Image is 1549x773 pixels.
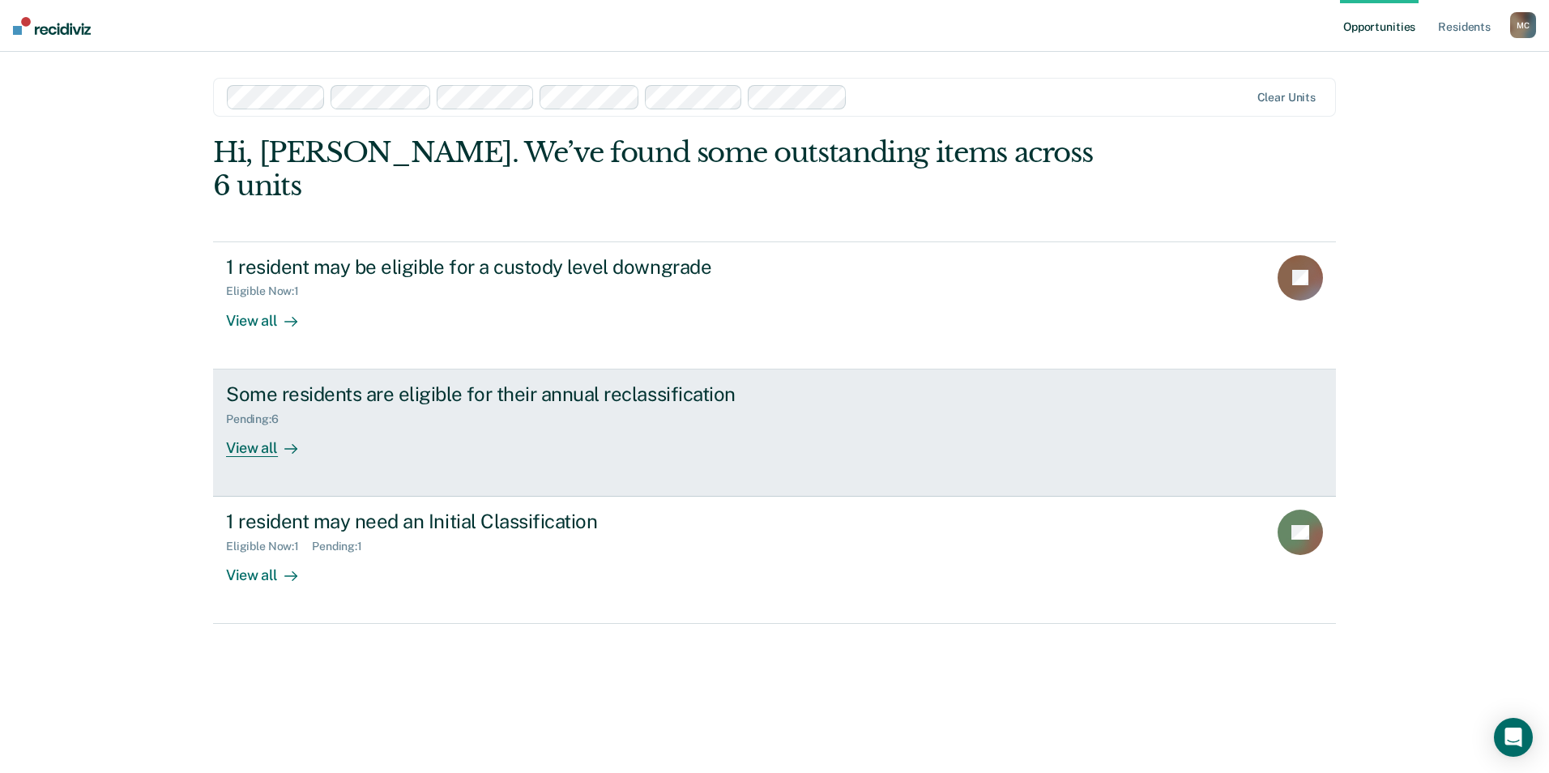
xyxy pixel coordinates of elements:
[213,241,1336,369] a: 1 resident may be eligible for a custody level downgradeEligible Now:1View all
[226,255,795,279] div: 1 resident may be eligible for a custody level downgrade
[13,17,91,35] img: Recidiviz
[1510,12,1536,38] button: MC
[226,284,312,298] div: Eligible Now : 1
[226,553,317,585] div: View all
[213,369,1336,497] a: Some residents are eligible for their annual reclassificationPending:6View all
[226,510,795,533] div: 1 resident may need an Initial Classification
[1494,718,1533,757] div: Open Intercom Messenger
[1510,12,1536,38] div: M C
[226,382,795,406] div: Some residents are eligible for their annual reclassification
[1257,91,1316,105] div: Clear units
[213,136,1112,203] div: Hi, [PERSON_NAME]. We’ve found some outstanding items across 6 units
[226,540,312,553] div: Eligible Now : 1
[226,425,317,457] div: View all
[226,298,317,330] div: View all
[312,540,375,553] div: Pending : 1
[226,412,292,426] div: Pending : 6
[213,497,1336,624] a: 1 resident may need an Initial ClassificationEligible Now:1Pending:1View all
